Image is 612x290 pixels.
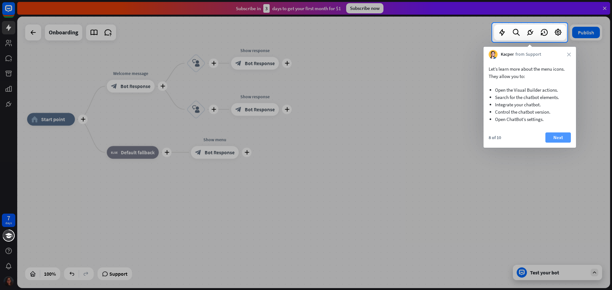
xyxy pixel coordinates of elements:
li: Integrate your chatbot. [495,101,565,108]
p: Let’s learn more about the menu icons. They allow you to: [489,65,571,80]
button: Open LiveChat chat widget [5,3,24,22]
button: Next [545,132,571,143]
li: Open ChatBot’s settings. [495,116,565,123]
div: 8 of 10 [489,135,501,140]
li: Search for the chatbot elements. [495,94,565,101]
span: Kacper [501,51,514,58]
i: close [567,53,571,56]
li: Open the Visual Builder actions. [495,86,565,94]
li: Control the chatbot version. [495,108,565,116]
span: from Support [515,51,541,58]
